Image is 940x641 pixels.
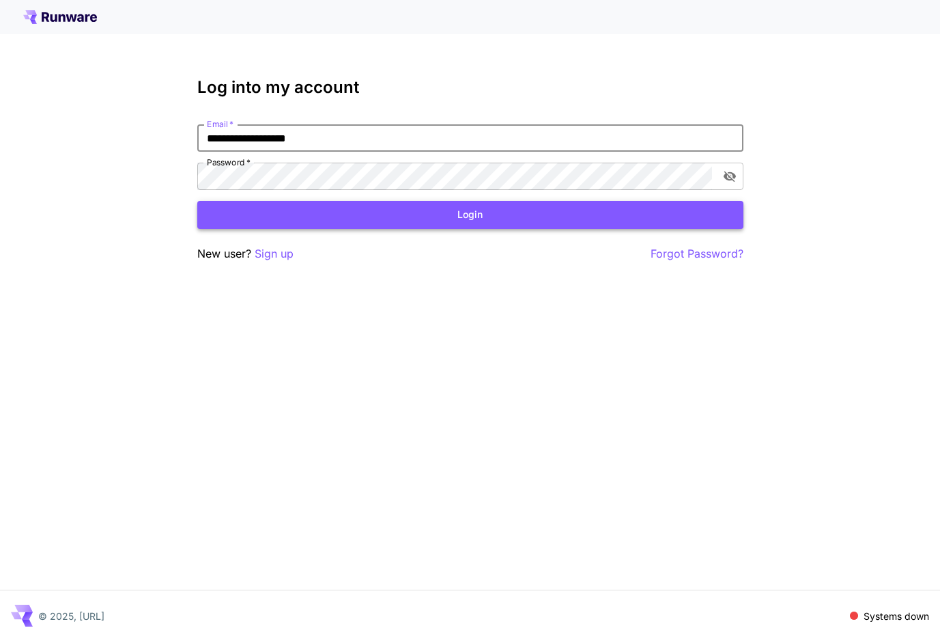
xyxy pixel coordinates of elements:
[207,156,251,168] label: Password
[197,201,743,229] button: Login
[717,164,742,189] button: toggle password visibility
[864,609,929,623] p: Systems down
[38,609,104,623] p: © 2025, [URL]
[197,245,294,262] p: New user?
[651,245,743,262] button: Forgot Password?
[207,118,233,130] label: Email
[197,78,743,97] h3: Log into my account
[255,245,294,262] button: Sign up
